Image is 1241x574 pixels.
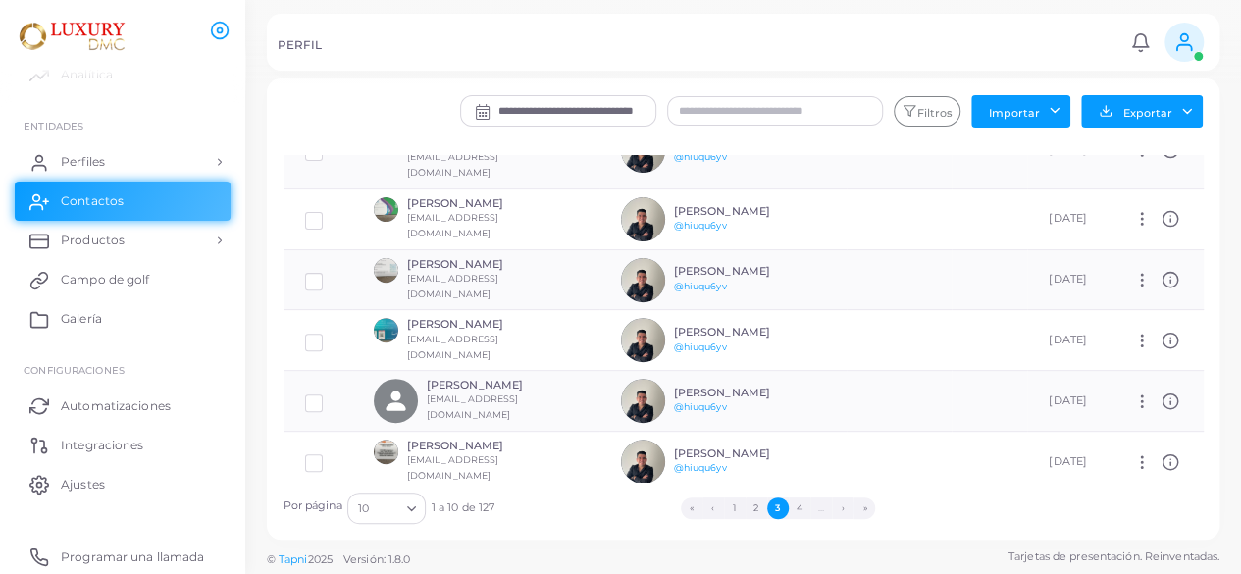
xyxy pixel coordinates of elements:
[1049,454,1087,468] font: [DATE]
[407,196,503,210] font: [PERSON_NAME]
[1049,393,1087,407] font: [DATE]
[674,446,770,460] font: [PERSON_NAME]
[61,438,143,452] font: Integraciones
[279,552,308,566] a: Tapni
[18,19,127,55] img: logo
[674,401,727,412] a: @hiuqu6yv
[284,498,342,512] font: Por página
[15,221,231,260] a: Productos
[278,38,322,52] font: PERFIL
[894,96,960,128] button: Filtros
[621,258,665,302] img: avatar
[407,317,503,331] font: [PERSON_NAME]
[674,220,727,231] a: @hiuqu6yv
[267,552,276,566] font: ©
[61,272,149,287] font: Campo de golf
[15,260,231,299] a: Campo de golf
[374,440,398,464] img: avatar
[407,454,499,481] font: [EMAIL_ADDRESS][DOMAIN_NAME]
[61,154,105,169] font: Perfiles
[674,151,727,162] a: @hiuqu6yv
[1008,549,1219,563] font: Tarjetas de presentación. Reinventadas.
[61,193,124,208] font: Contactos
[971,95,1070,128] button: Importar
[674,462,727,473] a: @hiuqu6yv
[432,500,494,514] font: 1 a 10 de 127
[916,105,952,119] font: Filtros
[15,55,231,94] a: Analítica
[374,258,398,283] img: avatar
[674,386,770,399] font: [PERSON_NAME]
[621,197,665,241] img: avatar
[61,67,113,81] font: Analítica
[347,493,426,524] div: Buscar opción
[1049,333,1087,346] font: [DATE]
[427,378,523,391] font: [PERSON_NAME]
[789,497,810,519] button: Go to page 4
[61,398,171,413] font: Automatizaciones
[674,204,770,218] font: [PERSON_NAME]
[15,425,231,464] a: Integraciones
[1049,211,1087,225] font: [DATE]
[24,364,125,376] font: Configuraciones
[407,334,499,360] font: [EMAIL_ADDRESS][DOMAIN_NAME]
[61,477,105,492] font: Ajustes
[621,379,665,423] img: avatar
[674,325,770,339] font: [PERSON_NAME]
[61,549,204,564] font: Programar una llamada
[407,257,503,271] font: [PERSON_NAME]
[733,502,736,513] font: 1
[494,497,1061,519] ul: Paginación
[407,273,499,299] font: [EMAIL_ADDRESS][DOMAIN_NAME]
[853,497,875,519] button: Go to last page
[621,440,665,484] img: avatar
[724,497,746,519] button: Ir a la página 1
[767,497,789,519] button: Go to page 3
[371,497,399,519] input: Buscar opción
[674,264,770,278] font: [PERSON_NAME]
[674,281,727,291] a: @hiuqu6yv
[621,318,665,362] img: avatar
[61,311,102,326] font: Galería
[746,497,767,519] button: Go to page 2
[407,439,503,452] font: [PERSON_NAME]
[407,135,499,178] font: [PERSON_NAME][EMAIL_ADDRESS][DOMAIN_NAME]
[989,105,1040,119] font: Importar
[15,142,231,182] a: Perfiles
[702,497,724,519] button: Go to previous page
[374,197,398,222] img: avatar
[407,212,499,238] font: [EMAIL_ADDRESS][DOMAIN_NAME]
[427,393,519,420] font: [EMAIL_ADDRESS][DOMAIN_NAME]
[358,501,369,515] font: 10
[383,388,409,414] svg: persona rellenar
[24,120,83,131] font: ENTIDADES
[674,341,727,352] a: @hiuqu6yv
[681,497,702,519] button: Go to first page
[15,464,231,503] a: Ajustes
[15,182,231,221] a: Contactos
[1049,272,1087,286] font: [DATE]
[307,552,332,566] font: 2025
[1081,95,1203,128] button: Exportar
[1123,105,1172,119] font: Exportar
[832,497,853,519] button: Go to next page
[374,318,398,342] img: avatar
[343,552,411,566] font: Versión: 1.8.0
[15,299,231,339] a: Galería
[15,386,231,425] a: Automatizaciones
[61,233,125,247] font: Productos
